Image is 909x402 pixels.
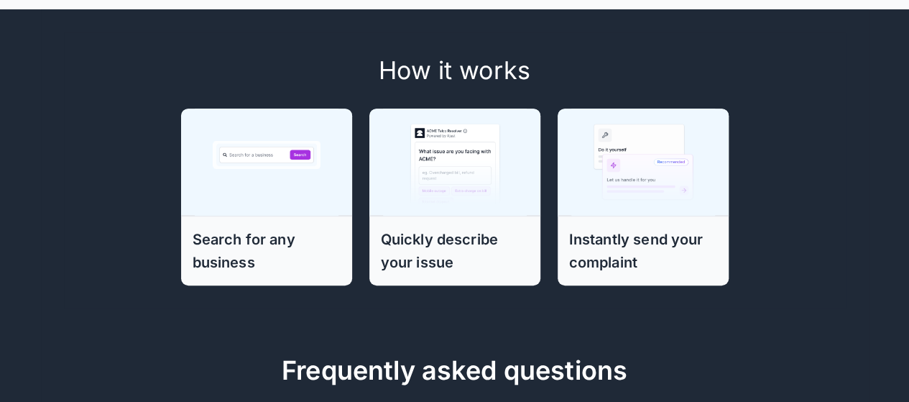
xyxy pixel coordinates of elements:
[64,355,846,386] h5: Frequently asked questions
[193,228,341,274] h6: Search for any business
[381,228,529,274] h6: Quickly describe your issue
[569,228,717,274] h6: Instantly send your complaint
[571,108,715,216] img: Step 3
[383,108,527,216] img: Step 2
[87,55,823,86] h4: How it works
[195,108,338,216] img: Step 1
